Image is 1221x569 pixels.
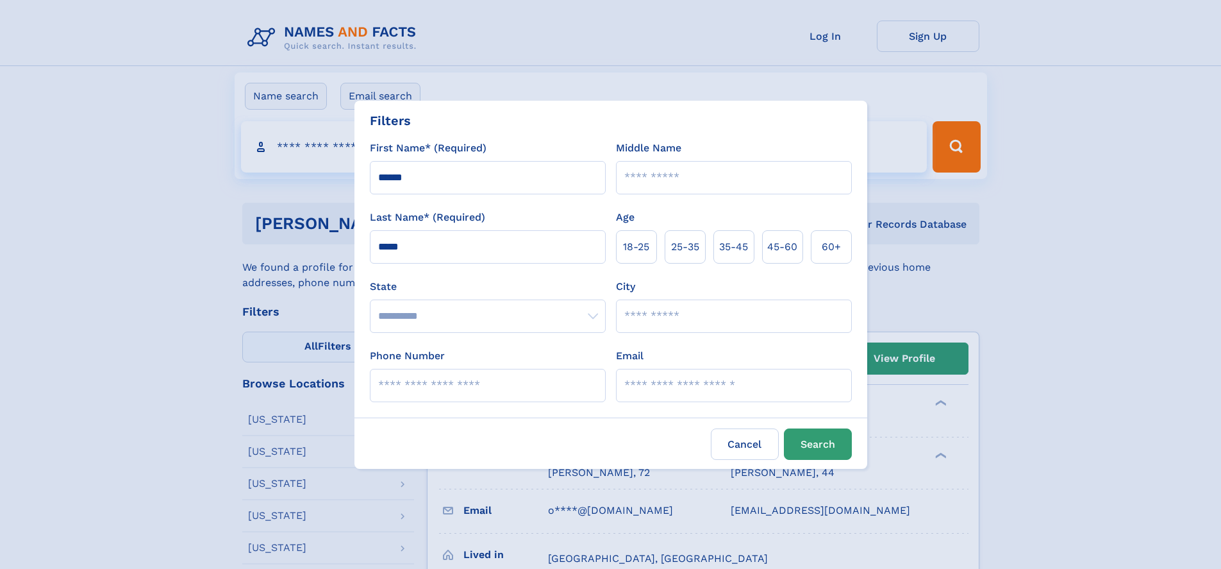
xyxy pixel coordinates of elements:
label: Age [616,210,635,225]
span: 45‑60 [767,239,797,255]
button: Search [784,429,852,460]
label: Email [616,348,644,364]
label: State [370,279,606,294]
label: City [616,279,635,294]
label: Last Name* (Required) [370,210,485,225]
label: Cancel [711,429,779,460]
span: 60+ [822,239,841,255]
span: 25‑35 [671,239,699,255]
label: First Name* (Required) [370,140,486,156]
div: Filters [370,111,411,130]
span: 18‑25 [623,239,649,255]
label: Phone Number [370,348,445,364]
label: Middle Name [616,140,681,156]
span: 35‑45 [719,239,748,255]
